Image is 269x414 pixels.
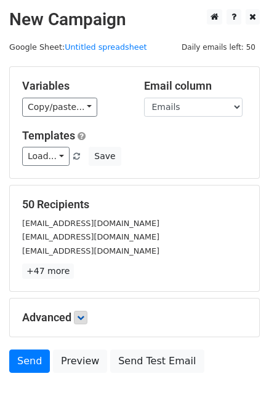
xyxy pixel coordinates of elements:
[9,9,260,30] h2: New Campaign
[9,42,147,52] small: Google Sheet:
[22,79,126,93] h5: Variables
[177,41,260,54] span: Daily emails left: 50
[22,219,159,228] small: [EMAIL_ADDRESS][DOMAIN_NAME]
[22,264,74,279] a: +47 more
[177,42,260,52] a: Daily emails left: 50
[144,79,247,93] h5: Email column
[9,350,50,373] a: Send
[22,147,70,166] a: Load...
[110,350,204,373] a: Send Test Email
[22,129,75,142] a: Templates
[22,232,159,241] small: [EMAIL_ADDRESS][DOMAIN_NAME]
[89,147,121,166] button: Save
[207,355,269,414] iframe: Chat Widget
[22,246,159,256] small: [EMAIL_ADDRESS][DOMAIN_NAME]
[22,198,247,211] h5: 50 Recipients
[22,311,247,324] h5: Advanced
[65,42,147,52] a: Untitled spreadsheet
[22,98,97,117] a: Copy/paste...
[53,350,107,373] a: Preview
